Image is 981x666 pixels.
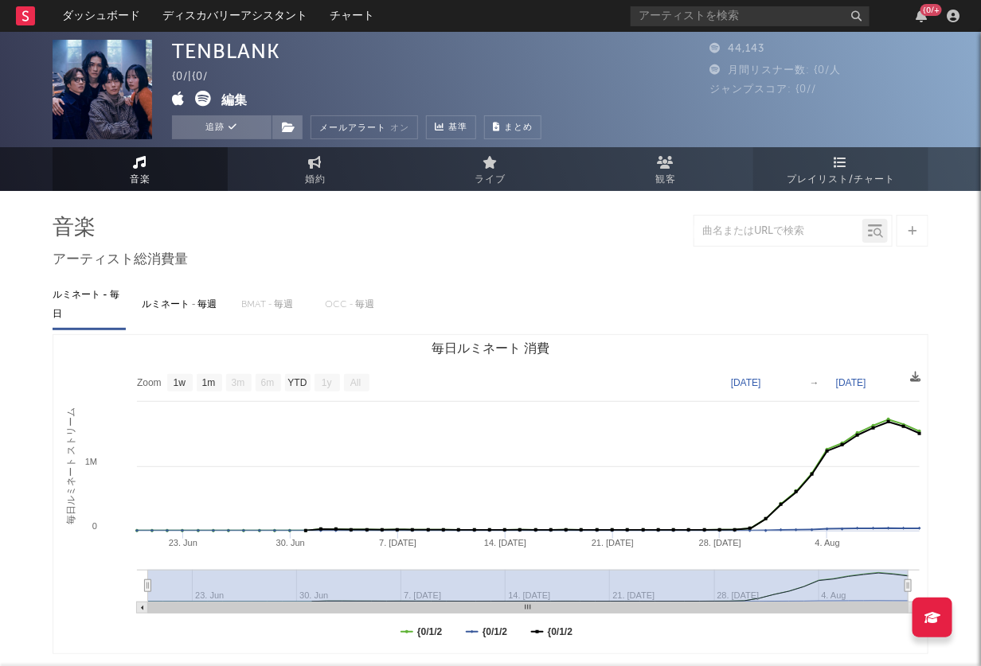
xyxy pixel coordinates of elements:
text: 28. [DATE] [699,538,741,547]
span: ジャンプスコア: {0// [709,84,816,95]
text: [DATE] [731,377,761,388]
text: {0/1/2 [417,626,443,637]
button: メールアラートオン [311,115,418,139]
span: 観客 [655,170,676,189]
a: 基準 [426,115,476,139]
text: 毎日ルミネート 消費 [432,341,549,355]
text: 7. [DATE] [379,538,416,547]
span: アーティスト総消費量 [53,251,188,270]
text: 3m [232,378,245,389]
a: ライブ [403,147,578,191]
span: ライブ [475,170,506,189]
input: 曲名またはURLで検索 [694,225,862,238]
text: 1m [202,378,216,389]
text: 4. Aug [815,538,840,547]
span: プレイリスト/チャート [787,170,895,189]
text: All [350,378,361,389]
button: まとめ [484,115,541,139]
button: {0/+ [916,10,927,22]
text: → [810,377,819,388]
svg: 毎日ルミネート 消費 [53,335,928,653]
span: 月間リスナー数: {0/人 [709,65,841,76]
text: 14. [DATE] [484,538,526,547]
div: {0/+ [920,4,942,16]
text: Zoom [137,378,162,389]
text: 1w [174,378,186,389]
div: {0/ | {0/ [172,68,226,87]
text: 1M [85,457,97,466]
div: ルミネート - 毎日 [53,282,126,328]
text: 毎日ルミネート ストリーム [65,407,76,524]
a: 音楽 [53,147,228,191]
a: 観客 [578,147,753,191]
div: TENBLANK [172,40,280,63]
em: オン [390,124,409,133]
a: 婚約 [228,147,403,191]
text: 0 [92,521,97,531]
text: 6m [261,378,275,389]
span: 婚約 [305,170,326,189]
span: まとめ [504,123,533,132]
text: 23. Jun [169,538,197,547]
span: 44,143 [709,44,764,54]
button: 編集 [221,91,247,111]
text: 1y [322,378,332,389]
input: アーティストを検索 [631,6,870,26]
button: 追跡 [172,115,272,139]
text: [DATE] [836,377,866,388]
text: YTD [287,378,307,389]
span: 音楽 [130,170,150,189]
text: 21. [DATE] [592,538,634,547]
span: 基準 [448,119,467,138]
div: ルミネート - 毎週 [142,291,225,318]
text: 30. Jun [276,538,305,547]
text: {0/1/2 [548,626,573,637]
text: {0/1/2 [483,626,508,637]
a: プレイリスト/チャート [753,147,928,191]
